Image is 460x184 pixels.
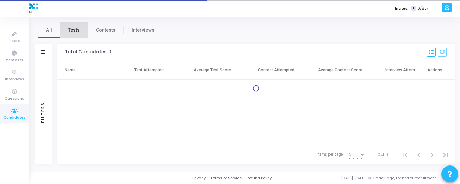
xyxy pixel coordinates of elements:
span: Interviews [132,27,154,34]
div: 0 of 0 [377,152,388,158]
span: Tests [68,27,80,34]
span: Contests [6,58,23,63]
div: Items per page: [317,151,344,157]
label: Invites: [395,6,408,11]
span: All [46,27,52,34]
span: 0/857 [417,6,429,11]
th: Average Contest Score [308,61,372,80]
button: First page [398,148,412,161]
mat-select: Items per page: [347,152,365,157]
th: Actions [415,61,455,80]
th: Average Test Score [180,61,244,80]
button: Next page [425,148,439,161]
th: Interview Attempted [372,61,436,80]
a: Privacy [192,175,206,181]
div: Name [65,67,76,73]
span: Interviews [5,77,24,82]
img: logo [27,2,40,15]
div: [DATE]-[DATE] © Codejudge, for better recruitment. [272,175,452,181]
a: Terms of Service [210,175,242,181]
th: Test Attempted [116,61,180,80]
span: Tests [9,38,20,44]
a: Refund Policy [247,175,272,181]
span: Questions [5,96,24,102]
span: 15 [347,152,351,157]
button: Previous page [412,148,425,161]
div: Total Candidates: 0 [65,49,111,55]
span: T [411,6,416,11]
button: Last page [439,148,452,161]
span: Contests [96,27,116,34]
div: Filters [40,75,46,149]
th: Contest Attempted [244,61,308,80]
span: Candidates [4,115,25,121]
